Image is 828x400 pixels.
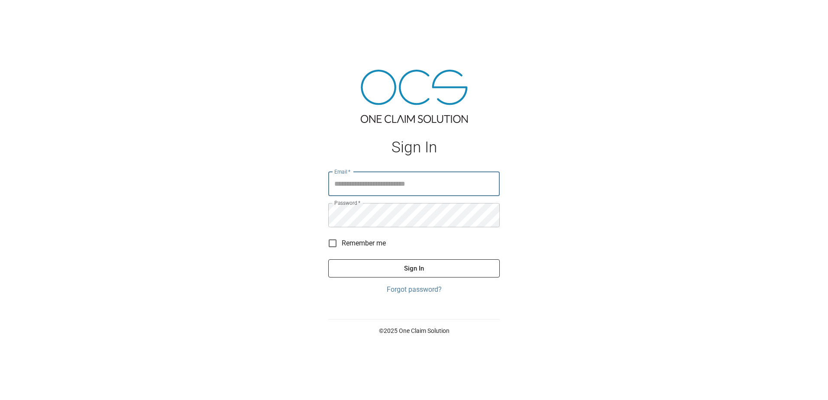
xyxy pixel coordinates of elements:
img: ocs-logo-white-transparent.png [10,5,45,23]
label: Email [334,168,351,175]
label: Password [334,199,360,206]
img: ocs-logo-tra.png [361,70,468,123]
h1: Sign In [328,139,500,156]
a: Forgot password? [328,284,500,295]
p: © 2025 One Claim Solution [328,326,500,335]
button: Sign In [328,259,500,277]
span: Remember me [342,238,386,248]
